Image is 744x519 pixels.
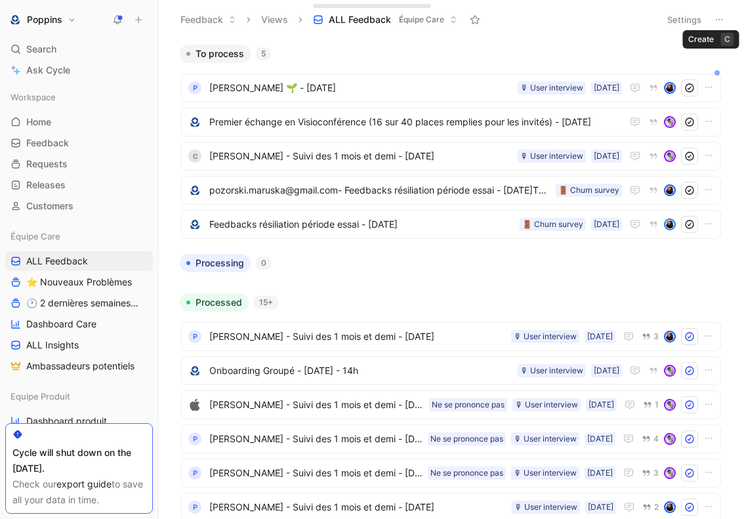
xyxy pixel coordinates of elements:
span: [PERSON_NAME] - Suivi des 1 mois et demi - [DATE] [209,431,423,447]
span: Search [26,41,56,57]
a: ALL Insights [5,335,153,355]
span: Equipe Produit [10,390,70,403]
a: P[PERSON_NAME] - Suivi des 1 mois et demi - [DATE][DATE]🎙 User interview3avatar [181,322,721,351]
div: [DATE] [594,218,619,231]
div: P [188,501,201,514]
div: Ne se prononce pas [430,432,503,446]
span: Feedback [26,136,69,150]
a: Dashboard produit [5,411,153,431]
span: [PERSON_NAME] 🌱 - [DATE] [209,80,512,96]
button: Settings [661,10,707,29]
div: Cycle will shut down on the [DATE]. [12,445,146,476]
button: Feedback [175,10,242,30]
div: [DATE] [594,150,619,163]
div: Ne se prononce pas [430,467,503,480]
a: P[PERSON_NAME] - Suivi des 1 mois et demi - [DATE][DATE]🎙 User interviewNe se prononce pas4avatar [181,425,721,453]
img: logo [188,218,201,231]
a: 🕐 2 dernières semaines - Occurences [5,293,153,313]
div: P [188,432,201,446]
span: ALL Feedback [329,13,391,26]
button: Processed [180,293,249,312]
a: Releases [5,175,153,195]
span: Processed [196,296,242,309]
div: Équipe Care [5,226,153,246]
div: 🎙 User interview [520,364,583,377]
div: 🚪 Churn survey [558,184,619,197]
img: logo [188,184,201,197]
span: Requests [26,157,68,171]
img: Poppins [9,13,22,26]
img: avatar [665,186,674,195]
div: 🎙 User interview [514,501,577,514]
div: Ne se prononce pas [432,398,505,411]
a: export guide [56,478,112,489]
div: P [188,81,201,94]
div: Search [5,39,153,59]
span: Releases [26,178,66,192]
a: logo[PERSON_NAME] - Suivi des 1 mois et demi - [DATE][DATE]🎙 User interviewNe se prononce pas1avatar [181,390,721,419]
span: Workspace [10,91,56,104]
div: [DATE] [594,364,619,377]
span: 3 [653,333,659,341]
div: 15+ [254,296,278,309]
a: Requests [5,154,153,174]
div: Workspace [5,87,153,107]
span: Équipe Care [10,230,60,243]
img: avatar [665,400,674,409]
h1: Poppins [27,14,62,26]
span: Ambassadeurs potentiels [26,360,134,373]
button: Views [255,10,294,30]
a: logoPremier échange en Visioconférence (16 sur 40 places remplies pour les invités) - [DATE]avatar [181,108,721,136]
img: avatar [665,468,674,478]
span: [PERSON_NAME] - Suivi des 1 mois et demi - [DATE] [209,499,506,515]
div: [DATE] [587,330,613,343]
span: Home [26,115,51,129]
div: 0 [256,257,272,270]
img: avatar [665,366,674,375]
img: avatar [665,152,674,161]
span: Premier échange en Visioconférence (16 sur 40 places remplies pour les invités) - [DATE] [209,114,622,130]
div: 🎙 User interview [514,330,577,343]
div: 5 [256,47,271,60]
span: [PERSON_NAME] - Suivi des 1 mois et demi - [DATE] [209,329,506,344]
button: 1 [640,398,661,412]
a: Customers [5,196,153,216]
a: logoFeedbacks résiliation période essai - [DATE][DATE]🚪 Churn surveyavatar [181,210,721,239]
button: PoppinsPoppins [5,10,79,29]
button: 4 [639,432,661,446]
img: logo [188,115,201,129]
div: 🎙 User interview [514,467,577,480]
div: To process5 [175,45,728,243]
div: [DATE] [587,432,613,446]
a: logoOnboarding Groupé - [DATE] - 14h[DATE]🎙 User interviewavatar [181,356,721,385]
div: 🎙 User interview [520,81,583,94]
a: logopozorski.maruska@gmail.com- Feedbacks résiliation période essai - [DATE]T13:04:42Z🚪 Churn sur... [181,176,721,205]
span: ALL Insights [26,339,79,352]
button: Processing [180,254,251,272]
button: 3 [639,329,661,344]
div: Processing0 [175,254,728,283]
span: 4 [653,435,659,443]
span: 1 [655,401,659,409]
span: Dashboard produit [26,415,107,428]
span: [PERSON_NAME] - Suivi des 1 mois et demi - [DATE] [209,465,423,481]
span: Processing [196,257,244,270]
div: Équipe CareALL Feedback⭐ Nouveaux Problèmes🕐 2 dernières semaines - OccurencesDashboard CareALL I... [5,226,153,376]
div: P [188,330,201,343]
span: Ask Cycle [26,62,70,78]
button: 3 [639,466,661,480]
div: 🎙 User interview [514,432,577,446]
img: avatar [665,117,674,127]
a: Ambassadeurs potentiels [5,356,153,376]
span: Dashboard Care [26,318,96,331]
img: logo [188,364,201,377]
div: Equipe Produit [5,386,153,406]
a: Dashboard Care [5,314,153,334]
div: [DATE] [588,501,613,514]
span: Onboarding Groupé - [DATE] - 14h [209,363,512,379]
span: ALL Feedback [26,255,88,268]
span: Feedbacks résiliation période essai - [DATE] [209,217,514,232]
img: avatar [665,434,674,444]
button: To process [180,45,251,63]
span: 3 [653,469,659,477]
